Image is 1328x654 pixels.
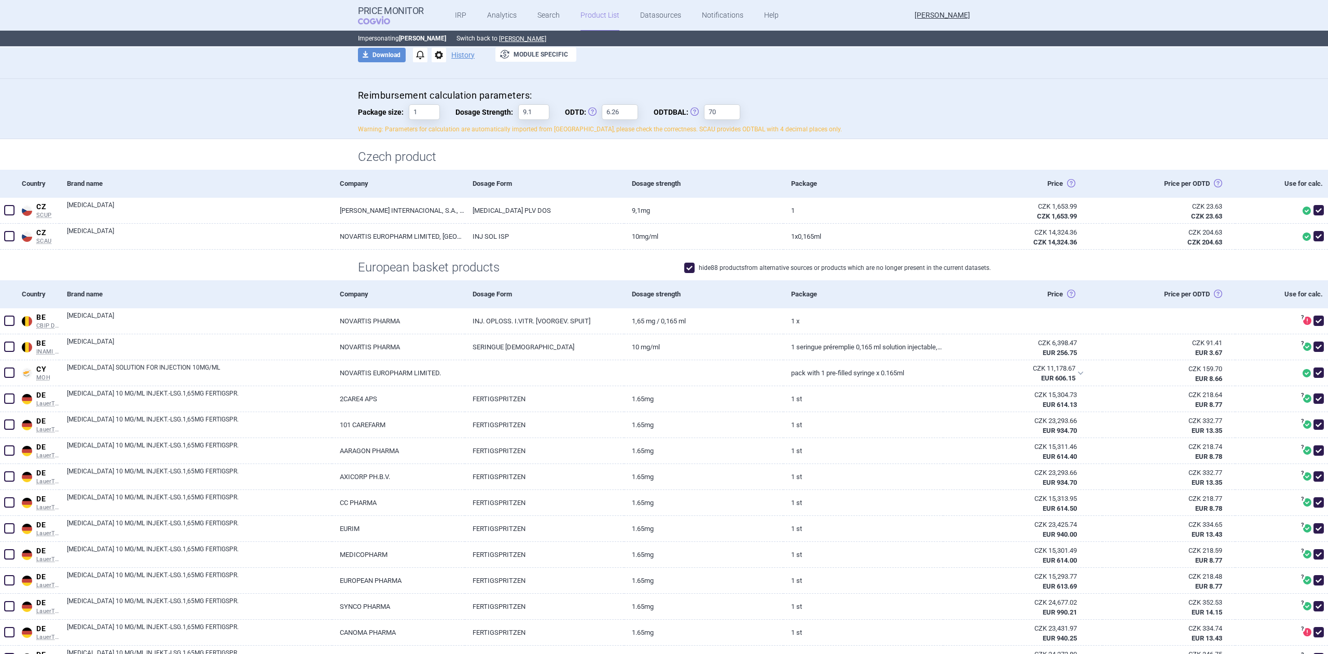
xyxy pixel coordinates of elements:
[1043,453,1077,460] strong: EUR 614.40
[1043,349,1077,357] strong: EUR 256.75
[332,594,465,619] a: SYNCO PHARMA
[1299,315,1305,321] span: ?
[36,598,59,608] span: DE
[1299,418,1305,425] span: ?
[22,316,32,326] img: Belgium
[1299,522,1305,528] span: ?
[36,452,59,459] span: LauerTaxe CGM
[1235,170,1328,198] div: Use for calc.
[565,104,602,120] span: ODTD:
[1033,238,1077,246] strong: CZK 14,324.36
[624,438,783,464] a: 1.65mg
[332,516,465,541] a: EURIM
[36,495,59,504] span: DE
[465,386,624,412] a: FERTIGSPRITZEN
[19,519,59,537] a: DEDELauerTaxe CGM
[951,494,1077,503] div: CZK 15,313.95
[22,394,32,404] img: Germany
[358,104,409,120] span: Package size:
[783,490,943,515] a: 1 St
[1043,608,1077,616] strong: EUR 990.21
[332,334,465,360] a: NOVARTIS PHARMA
[59,170,332,198] div: Brand name
[1192,608,1222,616] strong: EUR 14.15
[19,170,59,198] div: Country
[358,31,970,46] p: Impersonating Switch back to
[624,464,783,489] a: 1.65mg
[36,624,59,634] span: DE
[1299,626,1305,632] span: ?
[1195,556,1222,564] strong: EUR 8.77
[36,202,59,212] span: CZ
[1299,444,1305,451] span: ?
[358,89,970,102] h4: Reimbursement calculation parameters:
[1043,530,1077,538] strong: EUR 940.00
[67,519,332,537] a: [MEDICAL_DATA] 10 MG/ML INJEKT.-LSG.1,65MG FERTIGSPR.
[1110,202,1222,211] div: CZK 23.63
[22,498,32,508] img: Germany
[1110,520,1222,529] div: CZK 334.65
[67,389,332,407] a: [MEDICAL_DATA] 10 MG/ML INJEKT.-LSG.1,65MG FERTIGSPR.
[36,608,59,615] span: LauerTaxe CGM
[1110,364,1222,374] div: CZK 159.70
[1299,574,1305,580] span: ?
[19,200,59,219] a: CZCZSCUP
[19,337,59,355] a: BEBEINAMI RPS
[332,568,465,593] a: EUROPEAN PHARMA
[951,202,1077,211] div: CZK 1,653.99
[951,598,1077,607] div: CZK 24,677.02
[624,334,783,360] a: 10 mg/ml
[1192,634,1222,642] strong: EUR 13.43
[36,469,59,478] span: DE
[36,478,59,485] span: LauerTaxe CGM
[19,415,59,433] a: DEDELauerTaxe CGM
[465,224,624,249] a: INJ SOL ISP
[36,417,59,426] span: DE
[943,360,1090,386] div: CZK 11,178.67EUR 606.15
[951,338,1077,348] div: CZK 6,398.47
[399,35,446,42] strong: [PERSON_NAME]
[22,446,32,456] img: Germany
[783,198,943,223] a: 1
[465,464,624,489] a: FERTIGSPRITZEN
[624,594,783,619] a: 1.65mg
[19,441,59,459] a: DEDELauerTaxe CGM
[624,386,783,412] a: 1.65mg
[1195,349,1222,357] strong: EUR 3.67
[465,170,624,198] div: Dosage Form
[624,280,783,308] div: Dosage strength
[358,149,970,165] h1: Czech product
[67,363,332,382] a: [MEDICAL_DATA] SOLUTION FOR INJECTION 10MG/ML
[22,550,32,560] img: Germany
[951,546,1077,555] div: CZK 15,301.49
[465,516,624,541] a: FERTIGSPRITZEN
[1187,238,1222,246] strong: CZK 204.63
[36,504,59,511] span: LauerTaxe CGM
[1299,470,1305,476] span: ?
[951,228,1077,247] abbr: Česko ex-factory
[358,48,406,62] button: Download
[1102,170,1235,198] div: Price per ODTD
[518,104,549,120] input: Dosage Strength:
[1299,548,1305,554] span: ?
[36,391,59,400] span: DE
[19,467,59,485] a: DEDELauerTaxe CGM
[783,568,943,593] a: 1 St
[332,280,465,308] div: Company
[783,412,943,438] a: 1 St
[1195,453,1222,460] strong: EUR 8.78
[1102,490,1235,517] a: CZK 218.77EUR 8.78
[1102,198,1235,225] a: CZK 23.63CZK 23.63
[67,441,332,459] a: [MEDICAL_DATA] 10 MG/ML INJEKT.-LSG.1,65MG FERTIGSPR.
[332,438,465,464] a: AARAGON PHARMA
[1043,479,1077,486] strong: EUR 934.70
[332,542,465,567] a: MEDICOPHARM
[332,360,465,386] a: NOVARTIS EUROPHARM LIMITED.
[654,104,704,120] span: ODTDBAL:
[358,125,970,134] p: Warning: Parameters for calculation are automatically imported from [GEOGRAPHIC_DATA], please che...
[783,516,943,541] a: 1 St
[951,572,1077,581] div: CZK 15,293.77
[22,342,32,352] img: Belgium
[1102,334,1235,361] a: CZK 91.41EUR 3.67
[783,438,943,464] a: 1 St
